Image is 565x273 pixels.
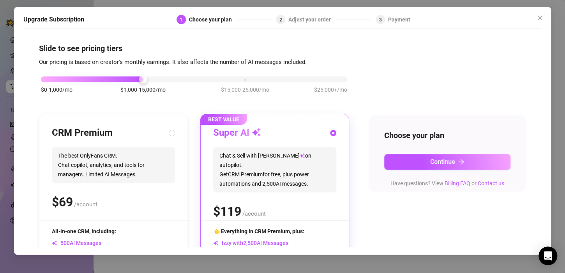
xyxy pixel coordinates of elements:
button: Continuearrow-right [384,154,510,169]
span: $0-1,000/mo [41,85,72,94]
div: Open Intercom Messenger [539,246,557,265]
span: 1 [180,17,183,22]
div: Choose your plan [189,15,237,24]
span: Have questions? View or [390,180,504,186]
span: 3 [379,17,382,22]
span: All-in-one CRM, including: [52,228,116,234]
div: Payment [388,15,410,24]
span: $ [213,204,241,219]
div: Adjust your order [289,15,336,24]
span: close [537,15,543,21]
span: Our pricing is based on creator's monthly earnings. It also affects the number of AI messages inc... [39,58,307,65]
span: 2 [279,17,282,22]
span: AI Messages [52,240,101,246]
span: 👈 Everything in CRM Premium, plus: [213,228,304,234]
a: Contact us [478,180,504,186]
span: $15,000-25,000/mo [221,85,269,94]
span: Izzy with AI Messages [213,240,288,246]
span: /account [242,210,266,217]
span: Close [534,15,546,21]
a: Billing FAQ [445,180,470,186]
span: BEST VALUE [200,114,247,125]
span: Continue [430,158,455,165]
h4: Choose your plan [384,129,510,140]
h5: Upgrade Subscription [23,15,84,24]
span: $ [52,195,73,209]
h4: Slide to see pricing tiers [39,43,526,53]
span: $1,000-15,000/mo [120,85,166,94]
h3: CRM Premium [52,127,113,139]
span: Chat & Sell with [PERSON_NAME] on autopilot. Get CRM Premium for free, plus power automations and... [213,147,336,192]
button: Close [534,12,546,24]
span: $25,000+/mo [314,85,347,94]
h3: Super AI [213,127,261,139]
span: arrow-right [458,158,464,165]
span: The best OnlyFans CRM. Chat copilot, analytics, and tools for managers. Limited AI Messages. [52,147,175,183]
span: /account [74,201,97,208]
